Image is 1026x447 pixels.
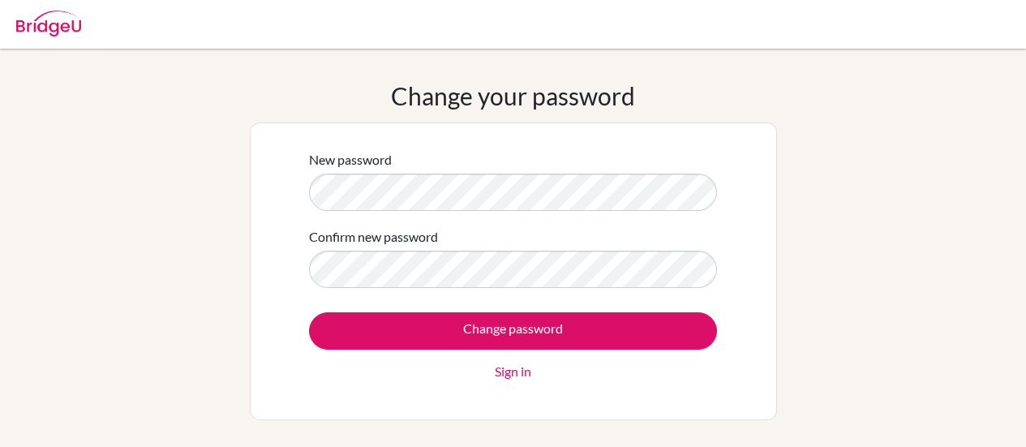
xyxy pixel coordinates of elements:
[309,312,717,350] input: Change password
[309,150,392,170] label: New password
[495,362,531,381] a: Sign in
[16,11,81,37] img: Bridge-U
[391,81,635,110] h1: Change your password
[309,227,438,247] label: Confirm new password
